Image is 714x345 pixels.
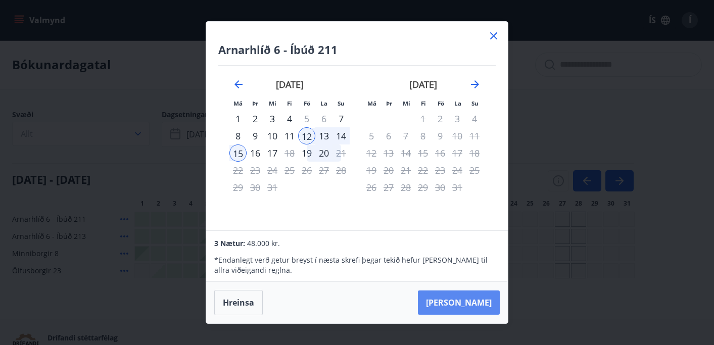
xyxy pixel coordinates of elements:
td: Not available. þriðjudagur, 30. desember 2025 [247,179,264,196]
span: 3 Nætur: [214,238,245,248]
small: Fö [438,100,444,107]
td: Not available. miðvikudagur, 7. janúar 2026 [397,127,414,144]
td: Not available. þriðjudagur, 23. desember 2025 [247,162,264,179]
div: Aðeins innritun í boði [332,110,350,127]
div: 2 [247,110,264,127]
td: Not available. laugardagur, 31. janúar 2026 [449,179,466,196]
td: Not available. sunnudagur, 11. janúar 2026 [466,127,483,144]
div: Calendar [218,66,496,218]
td: Not available. laugardagur, 3. janúar 2026 [449,110,466,127]
small: Má [233,100,243,107]
div: Aðeins útritun í boði [298,110,315,127]
td: Not available. þriðjudagur, 27. janúar 2026 [380,179,397,196]
td: Choose sunnudagur, 7. desember 2025 as your check-in date. It’s available. [332,110,350,127]
td: Not available. miðvikudagur, 21. janúar 2026 [397,162,414,179]
td: Not available. föstudagur, 9. janúar 2026 [432,127,449,144]
td: Not available. miðvikudagur, 31. desember 2025 [264,179,281,196]
td: Choose sunnudagur, 21. desember 2025 as your check-in date. It’s available. [332,144,350,162]
td: Choose mánudagur, 8. desember 2025 as your check-in date. It’s available. [229,127,247,144]
td: Not available. þriðjudagur, 6. janúar 2026 [380,127,397,144]
td: Not available. föstudagur, 26. desember 2025 [298,162,315,179]
td: Not available. mánudagur, 29. desember 2025 [229,179,247,196]
small: Má [367,100,376,107]
td: Not available. fimmtudagur, 1. janúar 2026 [414,110,432,127]
td: Not available. sunnudagur, 18. janúar 2026 [466,144,483,162]
td: Not available. föstudagur, 16. janúar 2026 [432,144,449,162]
div: Move backward to switch to the previous month. [232,78,245,90]
td: Choose fimmtudagur, 18. desember 2025 as your check-in date. It’s available. [281,144,298,162]
td: Not available. miðvikudagur, 24. desember 2025 [264,162,281,179]
div: 17 [264,144,281,162]
td: Not available. miðvikudagur, 28. janúar 2026 [397,179,414,196]
td: Not available. sunnudagur, 28. desember 2025 [332,162,350,179]
div: 10 [264,127,281,144]
td: Not available. laugardagur, 6. desember 2025 [315,110,332,127]
td: Not available. fimmtudagur, 22. janúar 2026 [414,162,432,179]
td: Not available. föstudagur, 2. janúar 2026 [432,110,449,127]
div: Aðeins útritun í boði [281,144,298,162]
div: 20 [315,144,332,162]
td: Choose miðvikudagur, 10. desember 2025 as your check-in date. It’s available. [264,127,281,144]
td: Not available. sunnudagur, 25. janúar 2026 [466,162,483,179]
td: Not available. fimmtudagur, 29. janúar 2026 [414,179,432,196]
small: Þr [386,100,392,107]
div: 14 [332,127,350,144]
td: Choose þriðjudagur, 9. desember 2025 as your check-in date. It’s available. [247,127,264,144]
strong: [DATE] [409,78,437,90]
small: La [454,100,461,107]
h4: Arnarhlíð 6 - Íbúð 211 [218,42,496,57]
div: 16 [247,144,264,162]
div: 13 [315,127,332,144]
div: 8 [229,127,247,144]
td: Choose fimmtudagur, 11. desember 2025 as your check-in date. It’s available. [281,127,298,144]
div: 3 [264,110,281,127]
small: Mi [403,100,410,107]
small: Þr [252,100,258,107]
button: Hreinsa [214,290,263,315]
td: Selected. sunnudagur, 14. desember 2025 [332,127,350,144]
small: Fö [304,100,310,107]
td: Choose þriðjudagur, 2. desember 2025 as your check-in date. It’s available. [247,110,264,127]
td: Choose laugardagur, 20. desember 2025 as your check-in date. It’s available. [315,144,332,162]
td: Not available. laugardagur, 17. janúar 2026 [449,144,466,162]
small: Fi [421,100,426,107]
div: Aðeins útritun í boði [332,144,350,162]
small: La [320,100,327,107]
td: Not available. mánudagur, 12. janúar 2026 [363,144,380,162]
td: Choose miðvikudagur, 3. desember 2025 as your check-in date. It’s available. [264,110,281,127]
td: Not available. mánudagur, 19. janúar 2026 [363,162,380,179]
td: Choose þriðjudagur, 16. desember 2025 as your check-in date. It’s available. [247,144,264,162]
td: Choose föstudagur, 5. desember 2025 as your check-in date. It’s available. [298,110,315,127]
td: Not available. fimmtudagur, 8. janúar 2026 [414,127,432,144]
div: 12 [298,127,315,144]
td: Not available. föstudagur, 23. janúar 2026 [432,162,449,179]
p: * Endanlegt verð getur breyst í næsta skrefi þegar tekið hefur [PERSON_NAME] til allra viðeigandi... [214,255,499,275]
td: Not available. mánudagur, 5. janúar 2026 [363,127,380,144]
div: Aðeins innritun í boði [298,144,315,162]
div: 9 [247,127,264,144]
td: Selected as end date. mánudagur, 15. desember 2025 [229,144,247,162]
small: Fi [287,100,292,107]
div: 11 [281,127,298,144]
td: Not available. laugardagur, 10. janúar 2026 [449,127,466,144]
td: Not available. miðvikudagur, 14. janúar 2026 [397,144,414,162]
strong: [DATE] [276,78,304,90]
td: Not available. þriðjudagur, 13. janúar 2026 [380,144,397,162]
td: Not available. þriðjudagur, 20. janúar 2026 [380,162,397,179]
td: Not available. fimmtudagur, 15. janúar 2026 [414,144,432,162]
div: 1 [229,110,247,127]
td: Not available. laugardagur, 24. janúar 2026 [449,162,466,179]
div: Move forward to switch to the next month. [469,78,481,90]
small: Su [471,100,479,107]
td: Not available. fimmtudagur, 25. desember 2025 [281,162,298,179]
span: 48.000 kr. [247,238,280,248]
td: Selected. laugardagur, 13. desember 2025 [315,127,332,144]
small: Su [338,100,345,107]
td: Choose fimmtudagur, 4. desember 2025 as your check-in date. It’s available. [281,110,298,127]
td: Not available. mánudagur, 22. desember 2025 [229,162,247,179]
td: Not available. sunnudagur, 4. janúar 2026 [466,110,483,127]
div: 4 [281,110,298,127]
div: 15 [229,144,247,162]
td: Not available. mánudagur, 26. janúar 2026 [363,179,380,196]
td: Selected as start date. föstudagur, 12. desember 2025 [298,127,315,144]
